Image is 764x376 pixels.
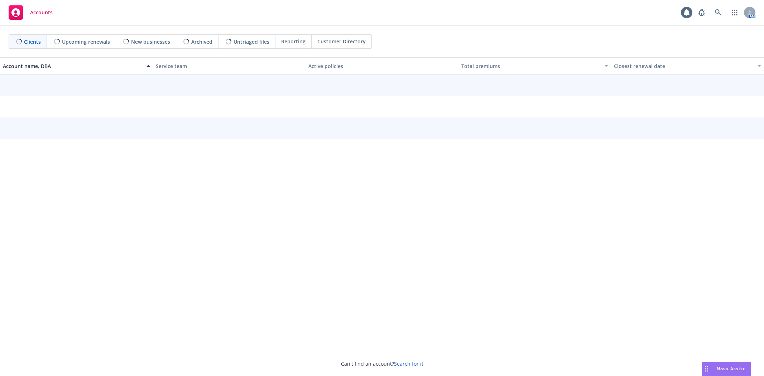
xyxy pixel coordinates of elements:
a: Report a Bug [695,5,709,20]
span: Reporting [281,38,306,45]
span: Upcoming renewals [62,38,110,45]
div: Account name, DBA [3,62,142,70]
span: Accounts [30,10,53,15]
span: Nova Assist [717,366,745,372]
a: Search [711,5,725,20]
a: Search for it [394,360,423,367]
span: Untriaged files [234,38,269,45]
button: Total premiums [458,57,611,74]
div: Closest renewal date [614,62,753,70]
span: Customer Directory [317,38,366,45]
span: Can't find an account? [341,360,423,367]
span: New businesses [131,38,170,45]
div: Service team [156,62,303,70]
button: Service team [153,57,306,74]
button: Closest renewal date [611,57,764,74]
span: Archived [191,38,212,45]
button: Nova Assist [702,362,751,376]
a: Accounts [6,3,56,23]
div: Drag to move [702,362,711,376]
div: Total premiums [461,62,601,70]
button: Active policies [306,57,458,74]
a: Switch app [727,5,742,20]
div: Active policies [308,62,456,70]
span: Clients [24,38,41,45]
